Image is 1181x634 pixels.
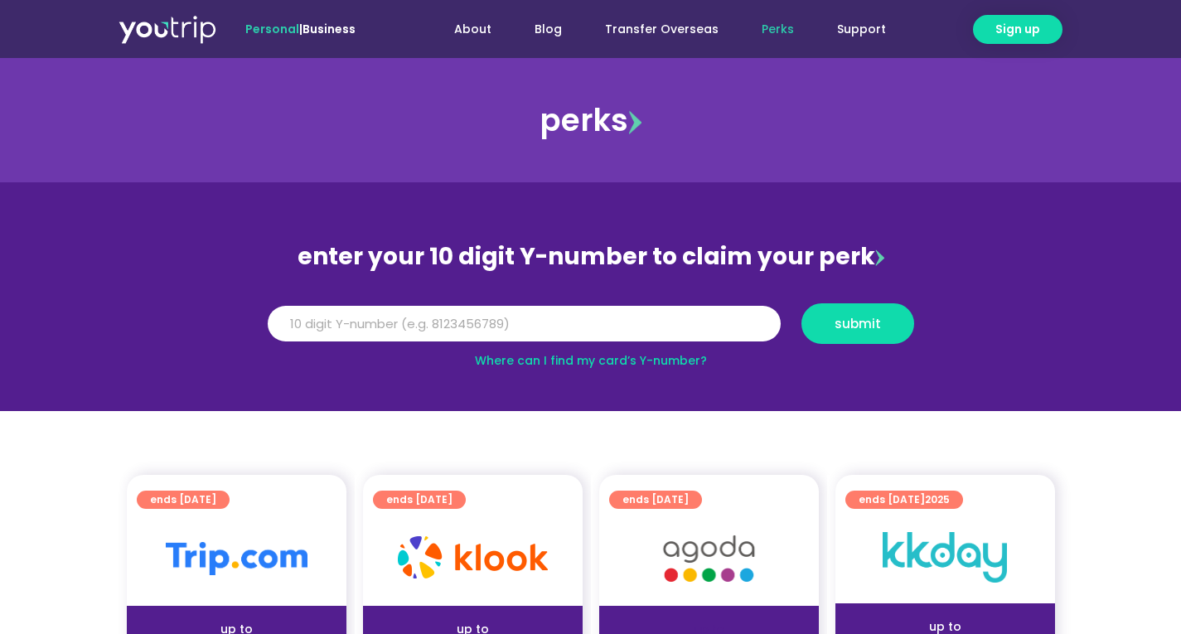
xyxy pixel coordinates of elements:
[373,491,466,509] a: ends [DATE]
[137,491,230,509] a: ends [DATE]
[801,303,914,344] button: submit
[513,14,583,45] a: Blog
[816,14,908,45] a: Support
[475,352,707,369] a: Where can I find my card’s Y-number?
[740,14,816,45] a: Perks
[245,21,299,37] span: Personal
[973,15,1062,44] a: Sign up
[859,491,950,509] span: ends [DATE]
[303,21,356,37] a: Business
[622,491,689,509] span: ends [DATE]
[835,317,881,330] span: submit
[268,306,781,342] input: 10 digit Y-number (e.g. 8123456789)
[259,235,922,278] div: enter your 10 digit Y-number to claim your perk
[433,14,513,45] a: About
[609,491,702,509] a: ends [DATE]
[245,21,356,37] span: |
[583,14,740,45] a: Transfer Overseas
[925,492,950,506] span: 2025
[400,14,908,45] nav: Menu
[845,491,963,509] a: ends [DATE]2025
[995,21,1040,38] span: Sign up
[386,491,453,509] span: ends [DATE]
[268,303,914,356] form: Y Number
[150,491,216,509] span: ends [DATE]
